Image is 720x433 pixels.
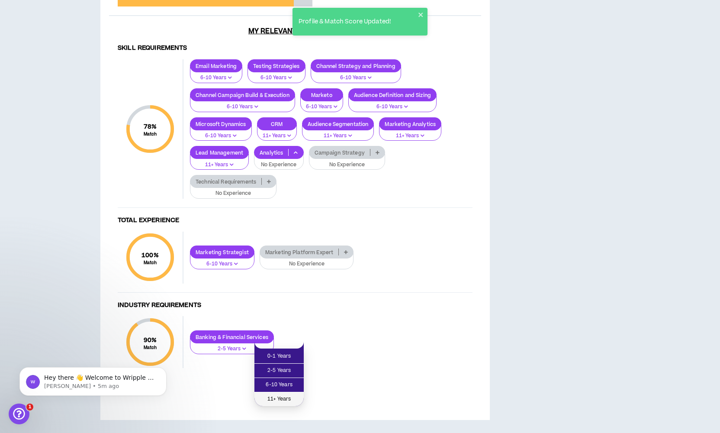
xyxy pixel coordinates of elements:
[196,345,268,353] p: 2-5 Years
[58,270,115,305] button: Messages
[248,63,305,69] p: Testing Strategies
[265,260,348,268] p: No Experience
[247,67,305,83] button: 6-10 Years
[190,253,254,269] button: 6-10 Years
[263,132,291,140] p: 11+ Years
[196,103,289,111] p: 6-10 Years
[253,74,300,82] p: 6-10 Years
[300,96,343,112] button: 6-10 Years
[190,334,273,340] p: Banking & Financial Services
[190,249,254,255] p: Marketing Strategist
[309,149,370,156] p: Campaign Strategy
[196,190,271,197] p: No Experience
[190,154,249,170] button: 11+ Years
[9,116,164,149] div: Send us a messageWe typically reply in a few hours
[301,92,343,98] p: Marketo
[379,121,441,127] p: Marketing Analytics
[196,161,243,169] p: 11+ Years
[349,92,436,98] p: Audience Definition and Sizing
[306,103,337,111] p: 6-10 Years
[17,16,33,30] img: logo
[19,292,39,298] span: Home
[254,154,303,170] button: No Experience
[196,74,237,82] p: 6-10 Years
[348,96,437,112] button: 6-10 Years
[190,96,295,112] button: 6-10 Years
[308,132,369,140] p: 11+ Years
[190,67,242,83] button: 6-10 Years
[196,260,249,268] p: 6-10 Years
[316,74,395,82] p: 6-10 Years
[17,91,156,106] p: How can we help?
[118,44,472,52] h4: Skill Requirements
[17,61,156,91] p: Hi [PERSON_NAME] !
[118,216,472,225] h4: Total Experience
[6,349,180,410] iframe: Intercom notifications message
[144,122,157,131] span: 78 %
[315,161,380,169] p: No Experience
[190,338,274,354] button: 2-5 Years
[18,124,145,133] div: Send us a message
[379,125,441,141] button: 11+ Years
[311,67,401,83] button: 6-10 Years
[118,301,472,310] h4: Industry Requirements
[144,131,157,137] small: Match
[9,404,29,424] iframe: Intercom live chat
[190,125,252,141] button: 6-10 Years
[260,380,299,390] span: 6-10 Years
[418,11,424,18] button: close
[311,63,401,69] p: Channel Strategy and Planning
[26,404,33,410] span: 1
[144,345,157,351] small: Match
[72,292,102,298] span: Messages
[141,260,159,266] small: Match
[302,121,374,127] p: Audience Segmentation
[260,161,298,169] p: No Experience
[260,352,299,361] span: 0-1 Years
[190,63,242,69] p: Email Marketing
[296,15,418,29] div: Profile & Match Score Updated!
[257,121,296,127] p: CRM
[354,103,431,111] p: 6-10 Years
[302,125,374,141] button: 11+ Years
[116,270,173,305] button: Help
[260,366,299,375] span: 2-5 Years
[137,292,151,298] span: Help
[190,178,261,185] p: Technical Requirements
[385,132,436,140] p: 11+ Years
[196,132,246,140] p: 6-10 Years
[260,253,354,269] button: No Experience
[190,149,248,156] p: Lead Management
[260,394,299,404] span: 11+ Years
[254,149,288,156] p: Analytics
[144,336,157,345] span: 90 %
[257,125,297,141] button: 11+ Years
[109,27,481,36] h3: My Relevant Experience
[309,154,386,170] button: No Experience
[141,251,159,260] span: 100 %
[190,121,251,127] p: Microsoft Dynamics
[18,133,145,142] div: We typically reply in a few hours
[190,182,276,199] button: No Experience
[136,14,153,31] img: Profile image for Morgan
[260,249,339,255] p: Marketing Platform Expert
[190,92,295,98] p: Channel Campaign Build & Execution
